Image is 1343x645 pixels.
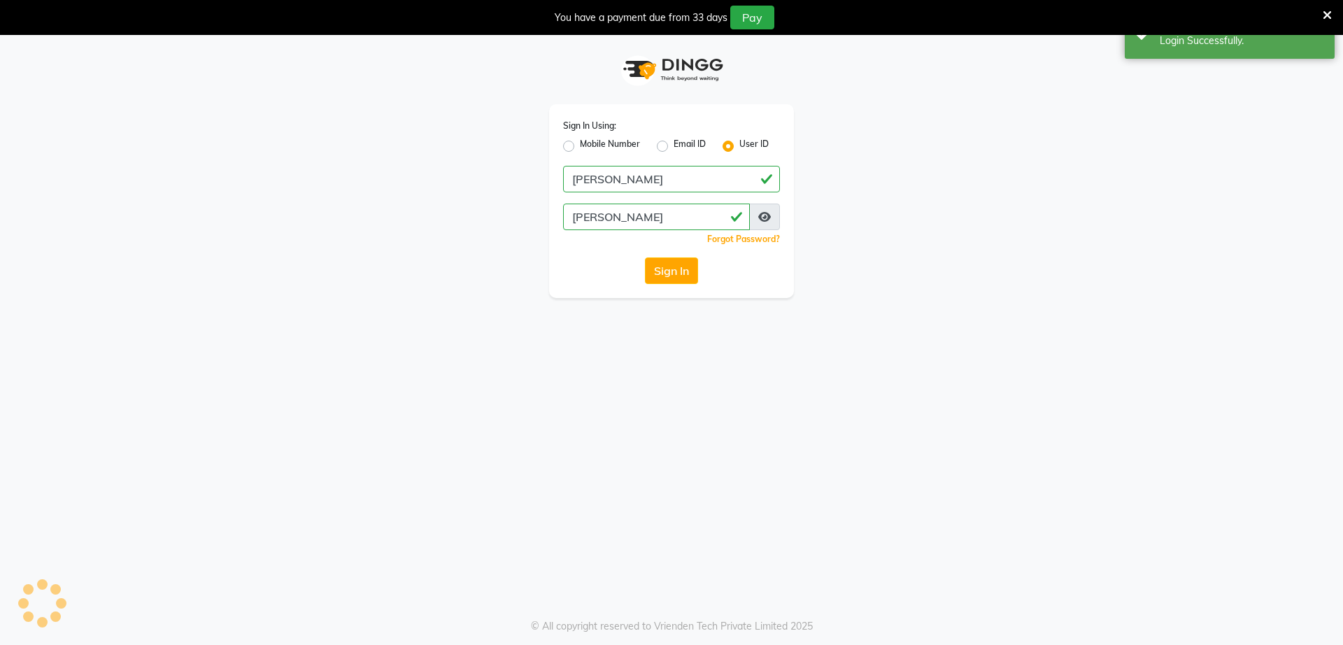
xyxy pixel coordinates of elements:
label: Sign In Using: [563,120,616,132]
button: Pay [730,6,774,29]
button: Sign In [645,257,698,284]
label: Email ID [674,138,706,155]
input: Username [563,166,780,192]
img: logo1.svg [616,49,727,90]
a: Forgot Password? [707,234,780,244]
div: Login Successfully. [1160,34,1324,48]
input: Username [563,204,750,230]
label: User ID [739,138,769,155]
label: Mobile Number [580,138,640,155]
div: You have a payment due from 33 days [555,10,727,25]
